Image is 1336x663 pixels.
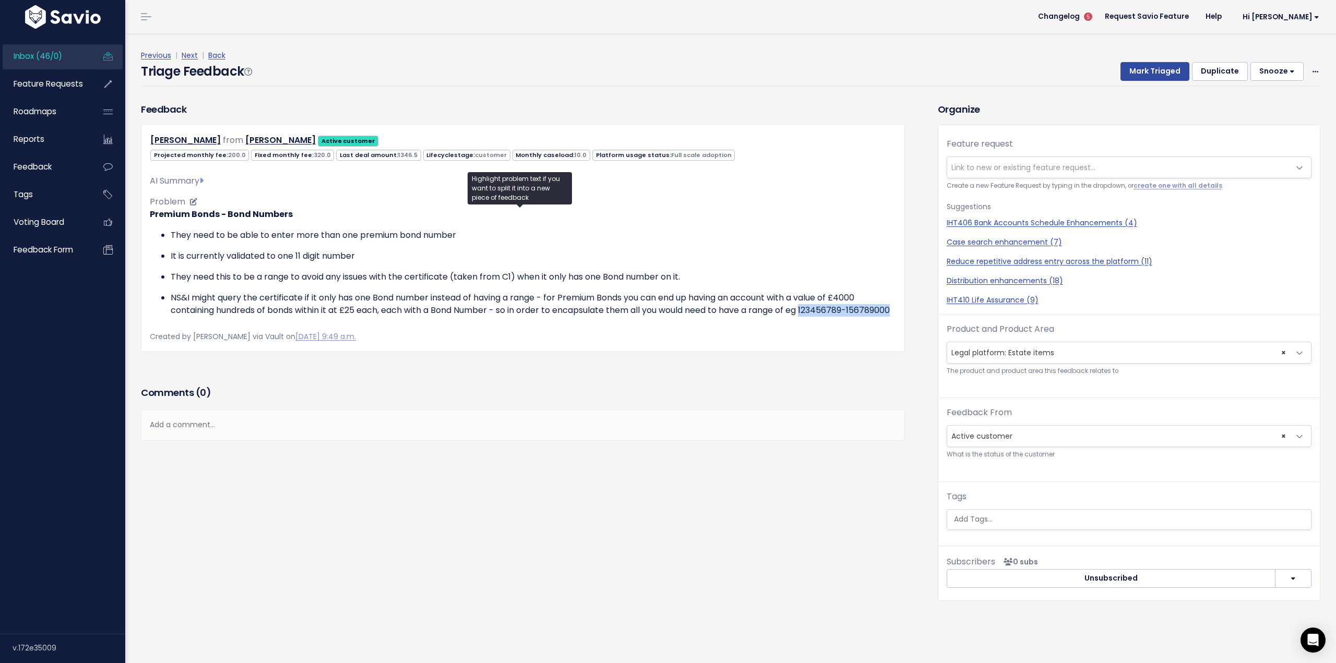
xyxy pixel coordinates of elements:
[295,331,356,342] a: [DATE] 9:49 a.m.
[671,151,732,159] span: Full scale adoption
[947,556,995,568] span: Subscribers
[938,102,1320,116] h3: Organize
[947,366,1311,377] small: The product and product area this feedback relates to
[947,406,1012,419] label: Feedback From
[171,229,896,242] p: They need to be able to enter more than one premium bond number
[150,331,356,342] span: Created by [PERSON_NAME] via Vault on
[1120,62,1189,81] button: Mark Triaged
[13,634,125,661] div: v.172e35009
[947,275,1311,286] a: Distribution enhancements (18)
[1250,62,1304,81] button: Snooze
[1281,342,1286,363] span: ×
[947,426,1290,447] span: Active customer
[336,150,421,161] span: Last deal amount:
[3,155,87,179] a: Feedback
[321,137,375,145] strong: Active customer
[1038,13,1080,20] span: Changelog
[947,138,1013,150] label: Feature request
[398,151,417,159] span: 1346.5
[150,150,249,161] span: Projected monthly fee:
[3,127,87,151] a: Reports
[314,151,331,159] span: 320.0
[171,292,896,317] p: NS&I might query the certificate if it only has one Bond number instead of having a range - for P...
[1192,62,1248,81] button: Duplicate
[3,44,87,68] a: Inbox (46/0)
[150,208,293,220] strong: Premium Bonds - Bond Numbers
[999,557,1038,567] span: <p><strong>Subscribers</strong><br><br> No subscribers yet<br> </p>
[14,78,83,89] span: Feature Requests
[947,323,1054,335] label: Product and Product Area
[468,172,572,204] div: Highlight problem text if you want to split it into a new piece of feedback
[592,150,735,161] span: Platform usage status:
[22,5,103,29] img: logo-white.9d6f32f41409.svg
[3,100,87,124] a: Roadmaps
[14,189,33,200] span: Tags
[3,72,87,96] a: Feature Requests
[208,50,225,61] a: Back
[947,256,1311,267] a: Reduce repetitive address entry across the platform (11)
[150,175,204,187] span: AI Summary
[947,218,1311,228] a: IHT406 Bank Accounts Schedule Enhancements (4)
[141,409,905,440] div: Add a comment...
[200,50,206,61] span: |
[245,134,316,146] a: [PERSON_NAME]
[3,210,87,234] a: Voting Board
[947,237,1311,248] a: Case search enhancement (7)
[171,250,896,262] p: It is currently validated to one 11 digit number
[251,150,334,161] span: Fixed monthly fee:
[423,150,510,161] span: Lifecyclestage:
[947,490,967,503] label: Tags
[1197,9,1230,25] a: Help
[575,151,587,159] span: 10.0
[1301,628,1326,653] div: Open Intercom Messenger
[14,244,73,255] span: Feedback form
[150,134,221,146] a: [PERSON_NAME]
[950,514,1308,525] input: Add Tags...
[1096,9,1197,25] a: Request Savio Feature
[947,200,1311,213] p: Suggestions
[141,50,171,61] a: Previous
[947,425,1311,447] span: Active customer
[14,216,64,227] span: Voting Board
[3,238,87,262] a: Feedback form
[150,196,185,208] span: Problem
[173,50,180,61] span: |
[1243,13,1319,21] span: Hi [PERSON_NAME]
[141,102,186,116] h3: Feedback
[1230,9,1328,25] a: Hi [PERSON_NAME]
[1281,426,1286,447] span: ×
[947,180,1311,191] small: Create a new Feature Request by typing in the dropdown, or .
[947,295,1311,306] a: IHT410 Life Assurance (9)
[14,134,44,144] span: Reports
[947,569,1275,588] button: Unsubscribed
[141,62,252,81] h4: Triage Feedback
[223,134,243,146] span: from
[947,342,1290,363] span: Legal platform: Estate items
[14,106,56,117] span: Roadmaps
[475,151,507,159] span: customer
[1134,182,1222,190] a: create one with all details
[951,162,1095,173] span: Link to new or existing feature request...
[3,183,87,207] a: Tags
[1084,13,1092,21] span: 5
[141,385,905,400] h3: Comments ( )
[200,386,206,399] span: 0
[14,161,52,172] span: Feedback
[512,150,590,161] span: Monthly caseload:
[182,50,198,61] a: Next
[947,449,1311,460] small: What is the status of the customer
[171,271,896,283] p: They need this to be a range to avoid any issues with the certificate (taken from C1) when it onl...
[14,51,62,62] span: Inbox (46/0)
[228,151,246,159] span: 200.0
[947,342,1311,364] span: Legal platform: Estate items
